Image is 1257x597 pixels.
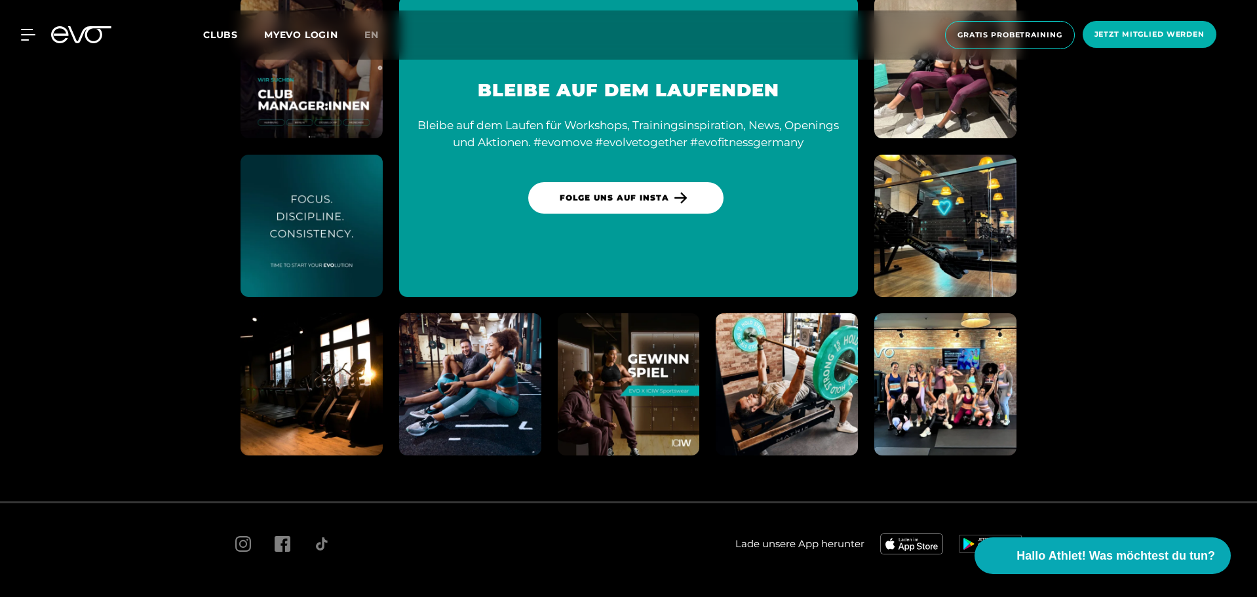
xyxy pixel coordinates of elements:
[716,313,858,455] img: evofitness instagram
[203,28,264,41] a: Clubs
[241,155,383,297] img: evofitness instagram
[264,29,338,41] a: MYEVO LOGIN
[560,192,668,204] span: Folge uns auf Insta
[1016,547,1215,565] span: Hallo Athlet! Was möchtest du tun?
[241,313,383,455] img: evofitness instagram
[399,313,541,455] img: evofitness instagram
[364,28,395,43] a: en
[874,313,1016,455] a: evofitness instagram
[874,155,1016,297] img: evofitness instagram
[975,537,1231,574] button: Hallo Athlet! Was möchtest du tun?
[867,306,1023,462] img: evofitness instagram
[735,537,864,552] span: Lade unsere App herunter
[203,29,238,41] span: Clubs
[941,21,1079,49] a: Gratis Probetraining
[880,533,943,554] img: evofitness app
[558,313,700,455] img: evofitness instagram
[1094,29,1205,40] span: Jetzt Mitglied werden
[415,79,842,102] h3: BLEIBE AUF DEM LAUFENDEN
[415,117,842,151] div: Bleibe auf dem Laufen für Workshops, Trainingsinspiration, News, Openings und Aktionen. #evomove ...
[957,29,1062,41] span: Gratis Probetraining
[364,29,379,41] span: en
[959,535,1022,553] img: evofitness app
[1079,21,1220,49] a: Jetzt Mitglied werden
[528,182,723,214] a: Folge uns auf Insta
